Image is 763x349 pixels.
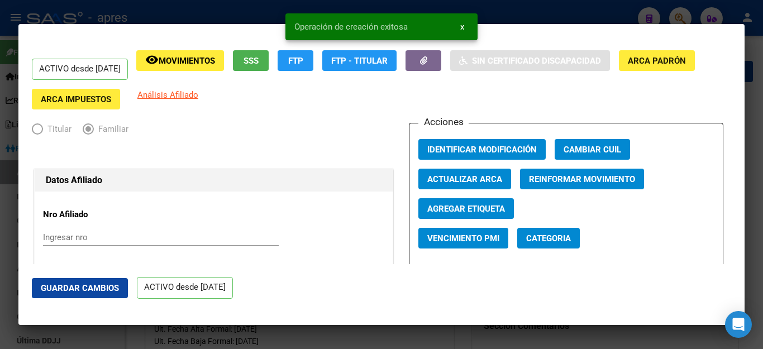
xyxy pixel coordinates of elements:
[725,311,752,338] div: Open Intercom Messenger
[564,145,621,155] span: Cambiar CUIL
[331,56,388,66] span: FTP - Titular
[43,123,71,136] span: Titular
[244,56,259,66] span: SSS
[427,204,505,214] span: Agregar Etiqueta
[520,169,644,189] button: Reinformar Movimiento
[418,139,546,160] button: Identificar Modificación
[136,50,224,71] button: Movimientos
[159,56,215,66] span: Movimientos
[278,50,313,71] button: FTP
[294,21,408,32] span: Operación de creación exitosa
[32,89,120,109] button: ARCA Impuestos
[472,56,601,66] span: Sin Certificado Discapacidad
[460,22,464,32] span: x
[418,169,511,189] button: Actualizar ARCA
[628,56,686,66] span: ARCA Padrón
[427,174,502,184] span: Actualizar ARCA
[288,56,303,66] span: FTP
[517,228,580,248] button: Categoria
[450,50,610,71] button: Sin Certificado Discapacidad
[427,145,537,155] span: Identificar Modificación
[41,283,119,293] span: Guardar Cambios
[233,50,269,71] button: SSS
[555,139,630,160] button: Cambiar CUIL
[451,17,473,37] button: x
[418,228,508,248] button: Vencimiento PMI
[418,114,469,129] h3: Acciones
[427,233,499,243] span: Vencimiento PMI
[145,53,159,66] mat-icon: remove_red_eye
[46,174,381,187] h1: Datos Afiliado
[529,174,635,184] span: Reinformar Movimiento
[41,94,111,104] span: ARCA Impuestos
[322,50,397,71] button: FTP - Titular
[619,50,695,71] button: ARCA Padrón
[32,278,128,298] button: Guardar Cambios
[526,233,571,243] span: Categoria
[137,90,198,100] span: Análisis Afiliado
[32,59,128,80] p: ACTIVO desde [DATE]
[43,208,145,221] p: Nro Afiliado
[32,126,140,136] mat-radio-group: Elija una opción
[137,277,233,299] p: ACTIVO desde [DATE]
[94,123,128,136] span: Familiar
[418,198,514,219] button: Agregar Etiqueta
